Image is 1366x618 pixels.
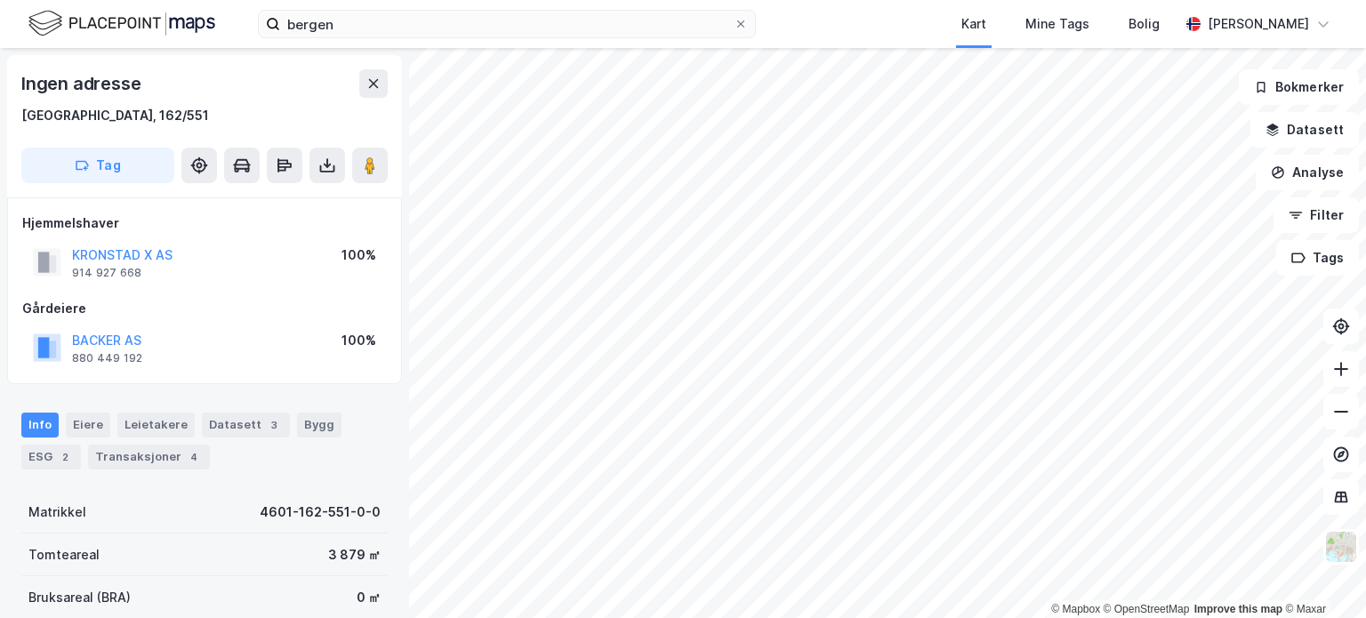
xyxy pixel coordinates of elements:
div: Info [21,413,59,437]
div: Bruksareal (BRA) [28,587,131,608]
div: 3 [265,416,283,434]
div: Datasett [202,413,290,437]
div: 100% [341,330,376,351]
div: Mine Tags [1025,13,1089,35]
button: Datasett [1250,112,1359,148]
a: Mapbox [1051,603,1100,615]
iframe: Chat Widget [1277,533,1366,618]
div: Hjemmelshaver [22,213,387,234]
div: 2 [56,448,74,466]
div: [PERSON_NAME] [1208,13,1309,35]
button: Tag [21,148,174,183]
input: Søk på adresse, matrikkel, gårdeiere, leietakere eller personer [280,11,734,37]
div: Tomteareal [28,544,100,566]
img: Z [1324,530,1358,564]
div: 3 879 ㎡ [328,544,381,566]
div: 914 927 668 [72,266,141,280]
div: Bygg [297,413,341,437]
button: Tags [1276,240,1359,276]
div: 4601-162-551-0-0 [260,502,381,523]
img: logo.f888ab2527a4732fd821a326f86c7f29.svg [28,8,215,39]
button: Analyse [1256,155,1359,190]
div: Ingen adresse [21,69,144,98]
div: Eiere [66,413,110,437]
div: 880 449 192 [72,351,142,365]
div: 4 [185,448,203,466]
div: Leietakere [117,413,195,437]
div: [GEOGRAPHIC_DATA], 162/551 [21,105,209,126]
button: Bokmerker [1239,69,1359,105]
div: Bolig [1129,13,1160,35]
div: 0 ㎡ [357,587,381,608]
button: Filter [1274,197,1359,233]
div: 100% [341,245,376,266]
div: Gårdeiere [22,298,387,319]
div: Kart [961,13,986,35]
a: OpenStreetMap [1104,603,1190,615]
a: Improve this map [1194,603,1282,615]
div: ESG [21,445,81,470]
div: Transaksjoner [88,445,210,470]
div: Matrikkel [28,502,86,523]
